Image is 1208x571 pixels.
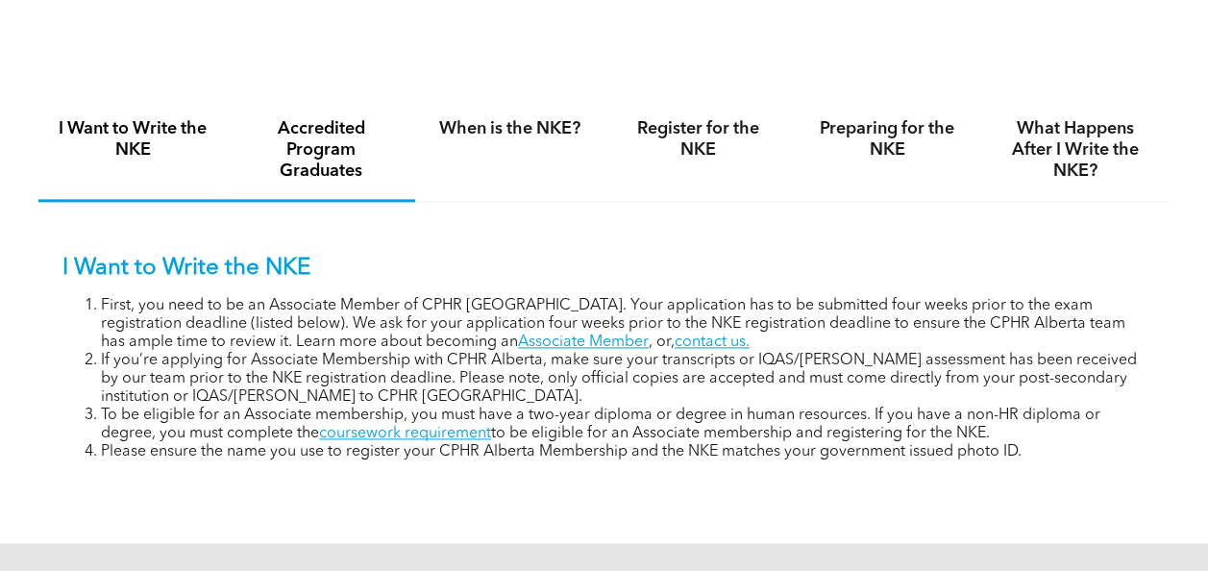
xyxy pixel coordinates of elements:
h4: What Happens After I Write the NKE? [998,118,1152,182]
li: To be eligible for an Associate membership, you must have a two-year diploma or degree in human r... [101,407,1146,443]
li: First, you need to be an Associate Member of CPHR [GEOGRAPHIC_DATA]. Your application has to be s... [101,297,1146,352]
li: Please ensure the name you use to register your CPHR Alberta Membership and the NKE matches your ... [101,443,1146,461]
h4: I Want to Write the NKE [56,118,210,161]
p: I Want to Write the NKE [62,255,1146,283]
li: If you’re applying for Associate Membership with CPHR Alberta, make sure your transcripts or IQAS... [101,352,1146,407]
h4: When is the NKE? [432,118,586,139]
a: Associate Member [518,335,649,350]
h4: Register for the NKE [622,118,776,161]
h4: Preparing for the NKE [810,118,964,161]
a: coursework requirement [319,426,491,441]
h4: Accredited Program Graduates [244,118,398,182]
a: contact us. [675,335,750,350]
